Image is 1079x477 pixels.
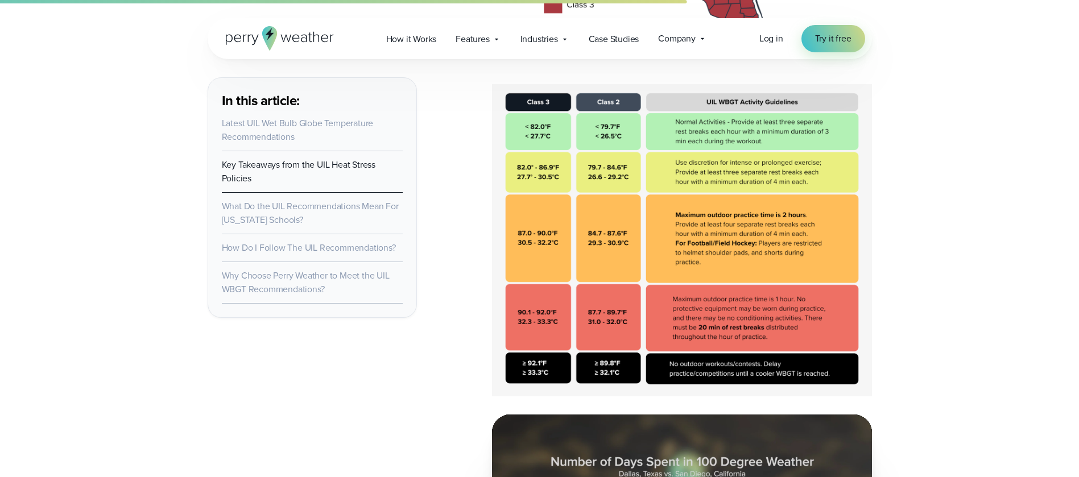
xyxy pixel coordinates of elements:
img: UIL WBGT Guidelines texas state weather policies [492,84,872,396]
span: Case Studies [589,32,639,46]
span: Features [456,32,489,46]
a: How Do I Follow The UIL Recommendations? [222,241,396,254]
a: Key Takeaways from the UIL Heat Stress Policies [222,158,375,185]
span: Industries [520,32,558,46]
a: Latest UIL Wet Bulb Globe Temperature Recommendations [222,117,374,143]
a: Log in [759,32,783,45]
span: Company [658,32,696,45]
span: How it Works [386,32,437,46]
h3: In this article: [222,92,403,110]
span: Try it free [815,32,851,45]
a: Why Choose Perry Weather to Meet the UIL WBGT Recommendations? [222,269,390,296]
a: What Do the UIL Recommendations Mean For [US_STATE] Schools? [222,200,399,226]
a: How it Works [377,27,447,51]
a: Try it free [801,25,865,52]
a: Case Studies [579,27,649,51]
